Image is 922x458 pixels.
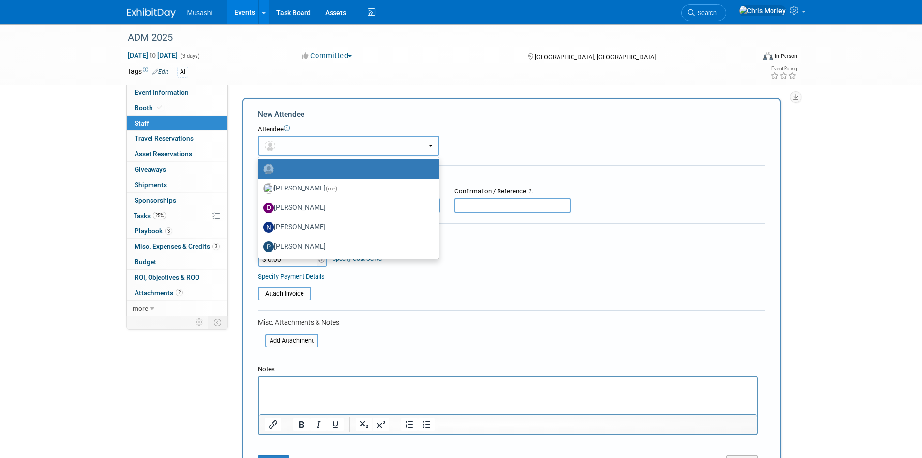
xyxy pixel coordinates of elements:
[263,181,429,196] label: [PERSON_NAME]
[187,9,212,16] span: Musashi
[127,146,227,161] a: Asset Reservations
[263,203,274,213] img: D.jpg
[135,165,166,173] span: Giveaways
[739,5,786,16] img: Chris Morley
[258,173,765,182] div: Registration / Ticket Info (optional)
[356,418,372,431] button: Subscript
[212,243,220,250] span: 3
[135,258,156,266] span: Budget
[127,239,227,254] a: Misc. Expenses & Credits3
[258,273,325,280] a: Specify Payment Details
[135,242,220,250] span: Misc. Expenses & Credits
[258,317,765,327] div: Misc. Attachments & Notes
[127,301,227,316] a: more
[259,377,757,414] iframe: Rich Text Area
[258,231,765,240] div: Cost:
[535,53,656,61] span: [GEOGRAPHIC_DATA], [GEOGRAPHIC_DATA]
[135,273,199,281] span: ROI, Objectives & ROO
[127,116,227,131] a: Staff
[208,316,227,329] td: Toggle Event Tabs
[124,29,741,47] div: ADM 2025
[263,164,274,174] img: Unassigned-User-Icon.png
[373,418,389,431] button: Superscript
[681,4,726,21] a: Search
[327,418,344,431] button: Underline
[133,304,148,312] span: more
[418,418,435,431] button: Bullet list
[258,125,765,134] div: Attendee
[134,212,166,220] span: Tasks
[127,208,227,223] a: Tasks25%
[135,88,189,96] span: Event Information
[165,227,172,235] span: 3
[763,52,773,60] img: Format-Inperson.png
[176,289,183,296] span: 2
[152,68,168,75] a: Edit
[135,134,194,142] span: Travel Reservations
[135,227,172,235] span: Playbook
[191,316,208,329] td: Personalize Event Tab Strip
[293,418,310,431] button: Bold
[135,104,164,111] span: Booth
[695,9,717,16] span: Search
[127,270,227,285] a: ROI, Objectives & ROO
[148,51,157,59] span: to
[263,222,274,233] img: N.jpg
[127,254,227,269] a: Budget
[771,66,797,71] div: Event Rating
[698,50,798,65] div: Event Format
[135,289,183,297] span: Attachments
[180,53,200,59] span: (3 days)
[127,223,227,238] a: Playbook3
[310,418,327,431] button: Italic
[326,185,337,192] span: (me)
[135,196,176,204] span: Sponsorships
[263,241,274,252] img: P.jpg
[127,8,176,18] img: ExhibitDay
[127,177,227,192] a: Shipments
[774,52,797,60] div: In-Person
[298,51,356,61] button: Committed
[127,66,168,78] td: Tags
[127,162,227,177] a: Giveaways
[177,67,188,77] div: AI
[265,418,281,431] button: Insert/edit link
[135,150,192,158] span: Asset Reservations
[135,119,149,127] span: Staff
[401,418,418,431] button: Numbered list
[127,193,227,208] a: Sponsorships
[127,51,178,60] span: [DATE] [DATE]
[263,239,429,254] label: [PERSON_NAME]
[127,100,227,115] a: Booth
[263,220,429,235] label: [PERSON_NAME]
[258,109,765,120] div: New Attendee
[135,181,167,189] span: Shipments
[258,365,758,374] div: Notes
[127,131,227,146] a: Travel Reservations
[157,105,162,110] i: Booth reservation complete
[127,85,227,100] a: Event Information
[263,200,429,216] label: [PERSON_NAME]
[454,187,571,196] div: Confirmation / Reference #:
[127,285,227,300] a: Attachments2
[153,212,166,219] span: 25%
